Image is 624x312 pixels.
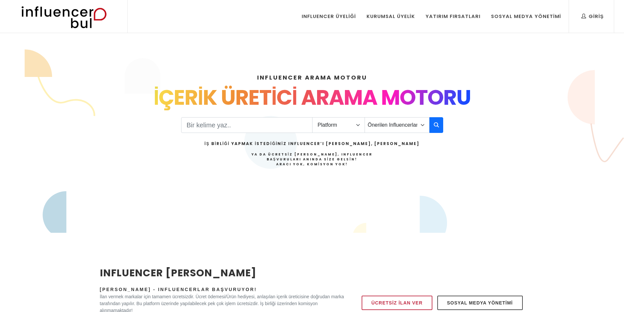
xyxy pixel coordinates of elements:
[491,13,561,20] div: Sosyal Medya Yönetimi
[367,13,415,20] div: Kurumsal Üyelik
[204,141,419,147] h2: İş Birliği Yapmak İstediğiniz Influencer’ı [PERSON_NAME], [PERSON_NAME]
[100,266,344,280] h2: INFLUENCER [PERSON_NAME]
[204,152,419,167] h4: Ya da Ücretsiz [PERSON_NAME], Influencer Başvuruları Anında Size Gelsin!
[437,296,523,310] a: Sosyal Medya Yönetimi
[447,299,513,307] span: Sosyal Medya Yönetimi
[371,299,423,307] span: Ücretsiz İlan Ver
[276,162,348,167] strong: Aracı Yok, Komisyon Yok!
[100,73,524,82] h4: INFLUENCER ARAMA MOTORU
[362,296,432,310] a: Ücretsiz İlan Ver
[425,13,481,20] div: Yatırım Fırsatları
[581,13,604,20] div: Giriş
[181,117,312,133] input: Search
[302,13,356,20] div: Influencer Üyeliği
[100,287,257,292] span: [PERSON_NAME] - Influencerlar Başvuruyor!
[100,82,524,113] div: İÇERİK ÜRETİCİ ARAMA MOTORU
